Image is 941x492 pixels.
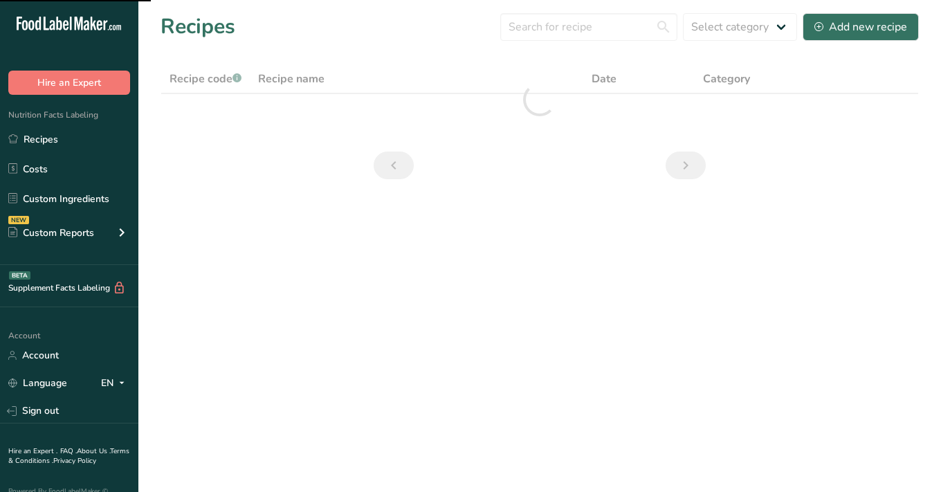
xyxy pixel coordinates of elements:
button: Add new recipe [803,13,919,41]
a: Privacy Policy [53,456,96,466]
a: FAQ . [60,446,77,456]
a: Hire an Expert . [8,446,57,456]
a: Terms & Conditions . [8,446,129,466]
button: Hire an Expert [8,71,130,95]
div: Add new recipe [814,19,907,35]
a: Language [8,371,67,395]
input: Search for recipe [500,13,677,41]
div: BETA [9,271,30,280]
h1: Recipes [161,11,235,42]
div: EN [101,375,130,392]
a: Next page [666,152,706,179]
div: Custom Reports [8,226,94,240]
div: NEW [8,216,29,224]
a: Previous page [374,152,414,179]
a: About Us . [77,446,110,456]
